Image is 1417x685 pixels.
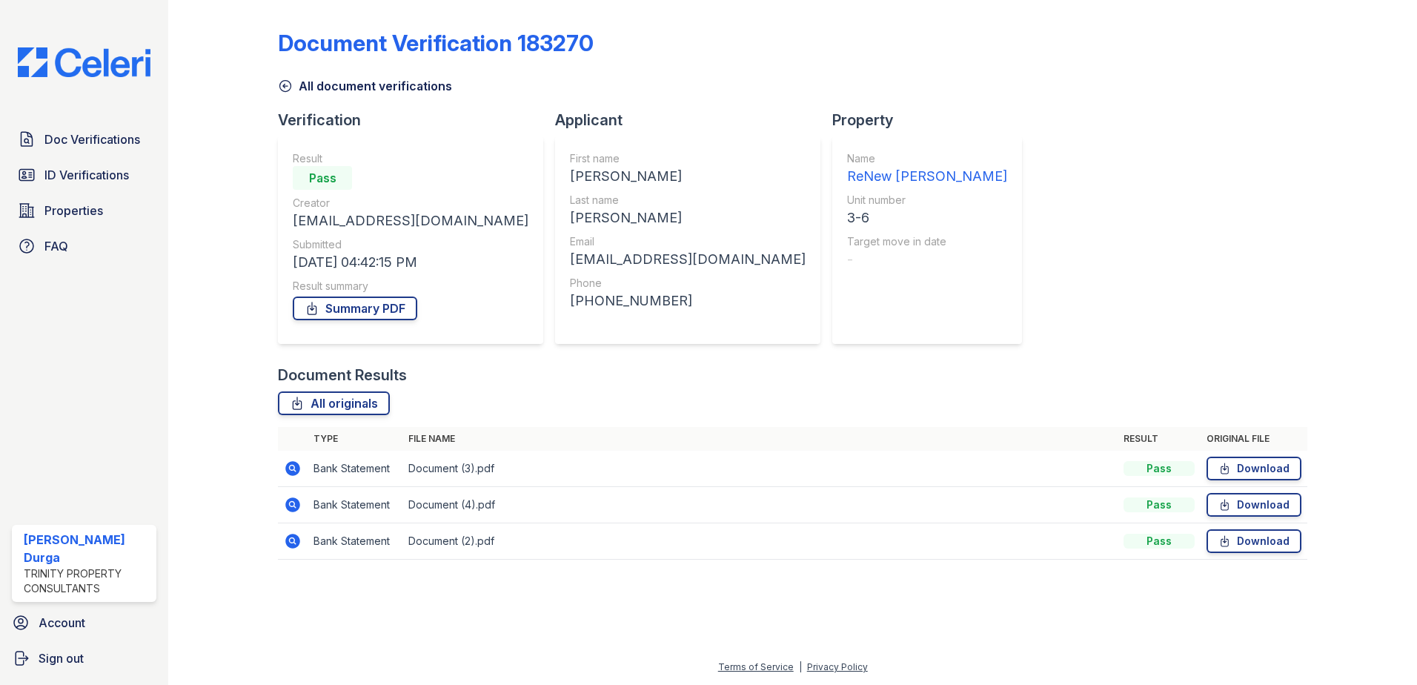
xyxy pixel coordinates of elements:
a: Properties [12,196,156,225]
a: Doc Verifications [12,125,156,154]
span: Sign out [39,649,84,667]
div: Last name [570,193,806,208]
span: Properties [44,202,103,219]
th: Original file [1201,427,1307,451]
div: [PERSON_NAME] [570,208,806,228]
span: Doc Verifications [44,130,140,148]
div: Submitted [293,237,528,252]
div: [PERSON_NAME] Durga [24,531,150,566]
div: Target move in date [847,234,1007,249]
div: Verification [278,110,555,130]
td: Document (4).pdf [402,487,1118,523]
div: Pass [1124,534,1195,549]
div: [PHONE_NUMBER] [570,291,806,311]
span: Account [39,614,85,632]
div: Applicant [555,110,832,130]
th: Type [308,427,402,451]
div: First name [570,151,806,166]
td: Bank Statement [308,487,402,523]
a: Download [1207,529,1301,553]
span: ID Verifications [44,166,129,184]
div: Trinity Property Consultants [24,566,150,596]
div: Pass [1124,497,1195,512]
div: [PERSON_NAME] [570,166,806,187]
div: - [847,249,1007,270]
div: Creator [293,196,528,211]
div: Name [847,151,1007,166]
div: Pass [293,166,352,190]
div: Pass [1124,461,1195,476]
td: Document (3).pdf [402,451,1118,487]
a: ID Verifications [12,160,156,190]
div: Phone [570,276,806,291]
span: FAQ [44,237,68,255]
div: [EMAIL_ADDRESS][DOMAIN_NAME] [570,249,806,270]
a: Privacy Policy [807,661,868,672]
a: All document verifications [278,77,452,95]
a: Download [1207,493,1301,517]
div: Property [832,110,1034,130]
a: Sign out [6,643,162,673]
td: Bank Statement [308,523,402,560]
div: Unit number [847,193,1007,208]
div: ReNew [PERSON_NAME] [847,166,1007,187]
a: Name ReNew [PERSON_NAME] [847,151,1007,187]
div: 3-6 [847,208,1007,228]
img: CE_Logo_Blue-a8612792a0a2168367f1c8372b55b34899dd931a85d93a1a3d3e32e68fde9ad4.png [6,47,162,77]
a: Account [6,608,162,638]
div: [EMAIL_ADDRESS][DOMAIN_NAME] [293,211,528,231]
a: Terms of Service [718,661,794,672]
div: Document Results [278,365,407,385]
div: [DATE] 04:42:15 PM [293,252,528,273]
div: Document Verification 183270 [278,30,594,56]
a: Summary PDF [293,297,417,320]
div: Result [293,151,528,166]
th: File name [402,427,1118,451]
a: FAQ [12,231,156,261]
a: Download [1207,457,1301,480]
a: All originals [278,391,390,415]
td: Bank Statement [308,451,402,487]
td: Document (2).pdf [402,523,1118,560]
div: Email [570,234,806,249]
div: | [799,661,802,672]
th: Result [1118,427,1201,451]
div: Result summary [293,279,528,294]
